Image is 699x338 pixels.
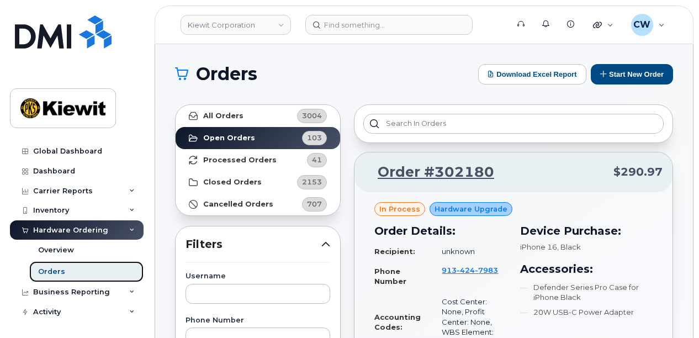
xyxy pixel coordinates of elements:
[374,247,415,256] strong: Recipient:
[186,317,330,324] label: Phone Number
[374,313,421,332] strong: Accounting Codes:
[613,164,663,180] span: $290.97
[302,177,322,187] span: 2153
[176,127,340,149] a: Open Orders103
[302,110,322,121] span: 3004
[307,133,322,143] span: 103
[520,223,653,239] h3: Device Purchase:
[520,261,653,277] h3: Accessories:
[176,105,340,127] a: All Orders3004
[591,64,673,84] button: Start New Order
[176,171,340,193] a: Closed Orders2153
[186,273,330,280] label: Username
[307,199,322,209] span: 707
[435,204,507,214] span: Hardware Upgrade
[203,112,243,120] strong: All Orders
[312,155,322,165] span: 41
[176,149,340,171] a: Processed Orders41
[364,162,494,182] a: Order #302180
[478,64,586,84] button: Download Excel Report
[651,290,691,330] iframe: Messenger Launcher
[203,178,262,187] strong: Closed Orders
[379,204,420,214] span: in process
[203,134,255,142] strong: Open Orders
[432,242,507,261] td: unknown
[374,223,507,239] h3: Order Details:
[442,266,498,274] span: 913
[475,266,498,274] span: 7983
[196,66,257,82] span: Orders
[176,193,340,215] a: Cancelled Orders707
[203,200,273,209] strong: Cancelled Orders
[520,307,653,318] li: 20W USB-C Power Adapter
[557,242,581,251] span: , Black
[363,114,664,134] input: Search in orders
[520,282,653,303] li: Defender Series Pro Case for iPhone Black
[457,266,475,274] span: 424
[520,242,557,251] span: iPhone 16
[203,156,277,165] strong: Processed Orders
[442,266,498,285] a: 9134247983
[186,236,321,252] span: Filters
[374,267,406,286] strong: Phone Number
